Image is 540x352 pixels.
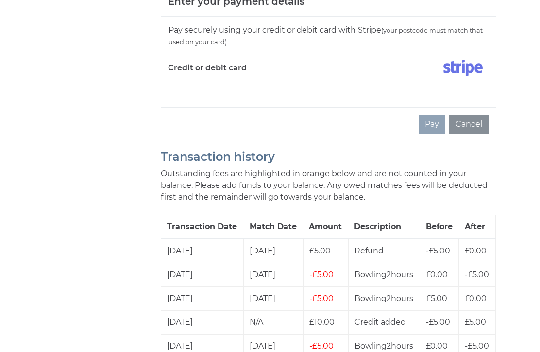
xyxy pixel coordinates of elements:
[348,287,420,311] td: Bowling2hours
[465,270,489,279] span: -£5.00
[426,270,448,279] span: £0.00
[244,311,303,335] td: N/A
[426,246,450,255] span: -£5.00
[244,239,303,263] td: [DATE]
[426,294,447,303] span: £5.00
[244,287,303,311] td: [DATE]
[426,318,450,327] span: -£5.00
[161,215,244,239] th: Transaction Date
[309,270,334,279] span: £5.00
[244,215,303,239] th: Match Date
[348,311,420,335] td: Credit added
[465,318,486,327] span: £5.00
[168,56,247,80] label: Credit or debit card
[465,341,489,351] span: -£5.00
[303,215,348,239] th: Amount
[348,239,420,263] td: Refund
[426,341,448,351] span: £0.00
[161,263,244,287] td: [DATE]
[161,287,244,311] td: [DATE]
[465,246,487,255] span: £0.00
[161,239,244,263] td: [DATE]
[449,115,489,134] button: Cancel
[348,263,420,287] td: Bowling2hours
[420,215,459,239] th: Before
[244,263,303,287] td: [DATE]
[161,168,496,203] p: Outstanding fees are highlighted in orange below and are not counted in your balance. Please add ...
[161,311,244,335] td: [DATE]
[348,215,420,239] th: Description
[168,24,489,48] div: Pay securely using your credit or debit card with Stripe
[309,246,331,255] span: £5.00
[309,341,334,351] span: £5.00
[459,215,496,239] th: After
[465,294,487,303] span: £0.00
[309,318,335,327] span: £10.00
[419,115,445,134] button: Pay
[168,84,489,92] iframe: Secure card payment input frame
[161,151,496,163] h2: Transaction history
[309,294,334,303] span: £5.00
